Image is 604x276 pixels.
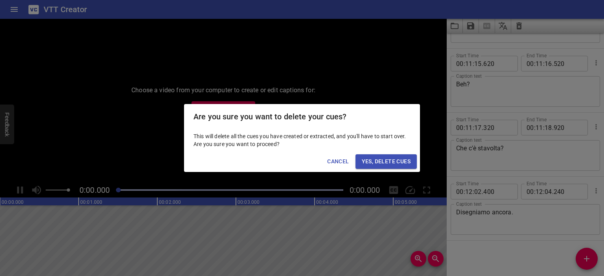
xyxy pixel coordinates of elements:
[324,154,352,169] button: Cancel
[184,129,420,151] div: This will delete all the cues you have created or extracted, and you'll have to start over. Are y...
[362,157,411,166] span: Yes, Delete Cues
[193,110,411,123] h2: Are you sure you want to delete your cues?
[355,154,417,169] button: Yes, Delete Cues
[327,157,349,166] span: Cancel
